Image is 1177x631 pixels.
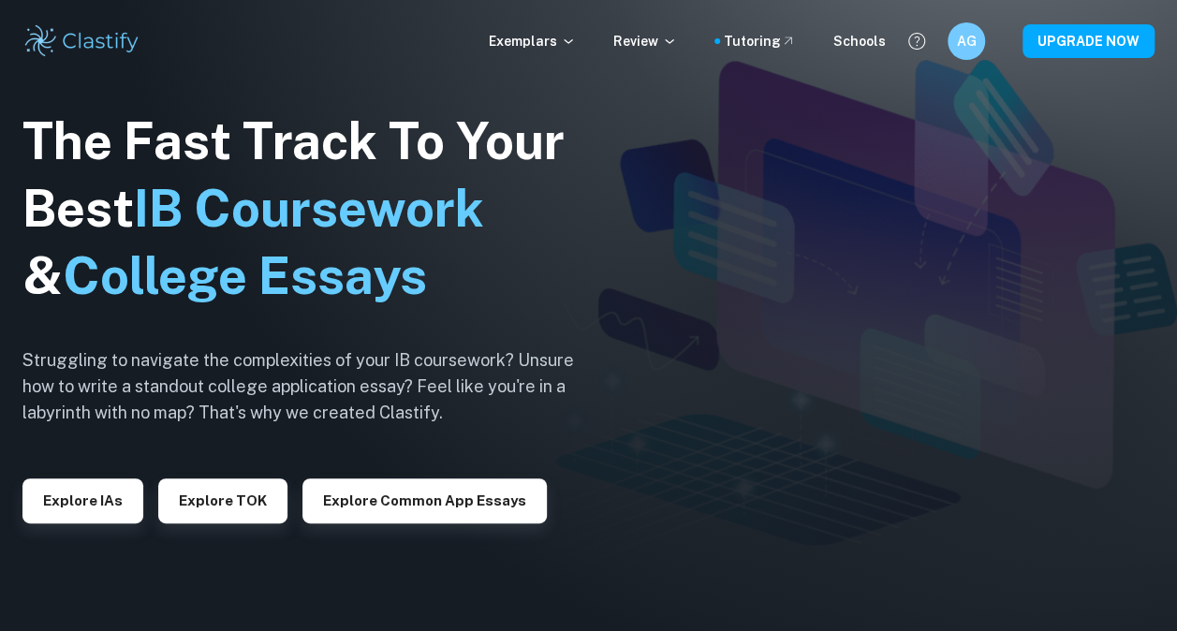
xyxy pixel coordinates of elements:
[134,179,484,238] span: IB Coursework
[613,31,677,51] p: Review
[22,491,143,508] a: Explore IAs
[22,347,603,426] h6: Struggling to navigate the complexities of your IB coursework? Unsure how to write a standout col...
[22,108,603,310] h1: The Fast Track To Your Best &
[22,22,141,60] img: Clastify logo
[1023,24,1155,58] button: UPGRADE NOW
[833,31,886,51] a: Schools
[948,22,985,60] button: AG
[158,478,287,523] button: Explore TOK
[724,31,796,51] a: Tutoring
[22,478,143,523] button: Explore IAs
[302,478,547,523] button: Explore Common App essays
[158,491,287,508] a: Explore TOK
[489,31,576,51] p: Exemplars
[956,31,978,51] h6: AG
[901,25,933,57] button: Help and Feedback
[302,491,547,508] a: Explore Common App essays
[63,246,427,305] span: College Essays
